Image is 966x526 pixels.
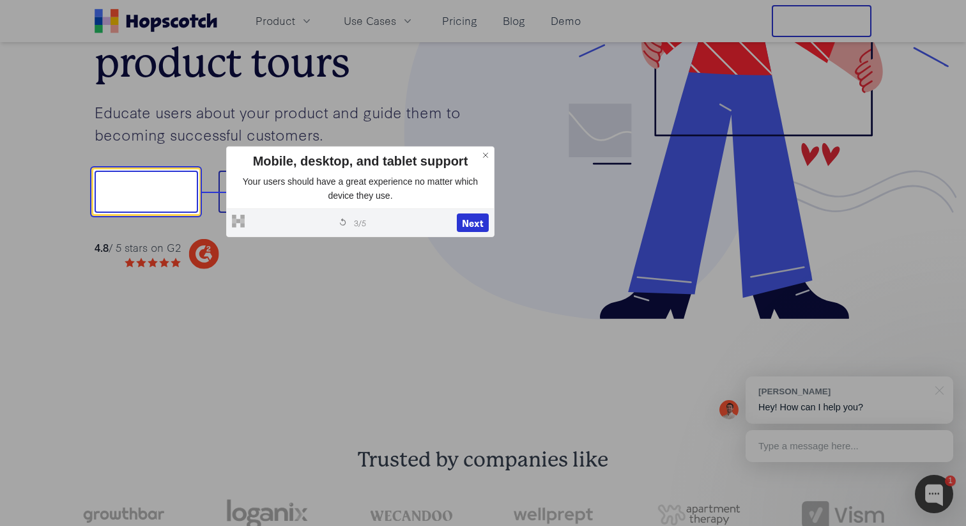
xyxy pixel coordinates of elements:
div: Type a message here... [746,430,953,462]
a: Demo [546,10,586,31]
button: Product [248,10,321,31]
img: Mark Spera [719,400,739,419]
div: [PERSON_NAME] [758,385,928,398]
p: Your users should have a great experience no matter which device they use. [232,175,489,203]
a: Home [95,9,217,33]
button: Use Cases [336,10,422,31]
a: Pricing [437,10,482,31]
button: Show me! [95,171,198,213]
a: Blog [498,10,530,31]
button: Book a demo [218,171,342,213]
p: Hey! How can I help you? [758,401,940,414]
h2: Trusted by companies like [20,447,946,473]
img: growthbar-logo [82,507,164,523]
button: Next [457,213,489,233]
img: wecandoo-logo [370,509,452,521]
button: Free Trial [772,5,871,37]
div: / 5 stars on G2 [95,240,181,256]
span: 3 / 5 [354,217,366,228]
span: Use Cases [344,13,396,29]
strong: 4.8 [95,240,109,254]
div: 1 [945,476,956,486]
span: Product [256,13,295,29]
div: Mobile, desktop, and tablet support [232,152,489,170]
img: png-apartment-therapy-house-studio-apartment-home [657,504,740,525]
p: Educate users about your product and guide them to becoming successful customers. [95,101,483,145]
